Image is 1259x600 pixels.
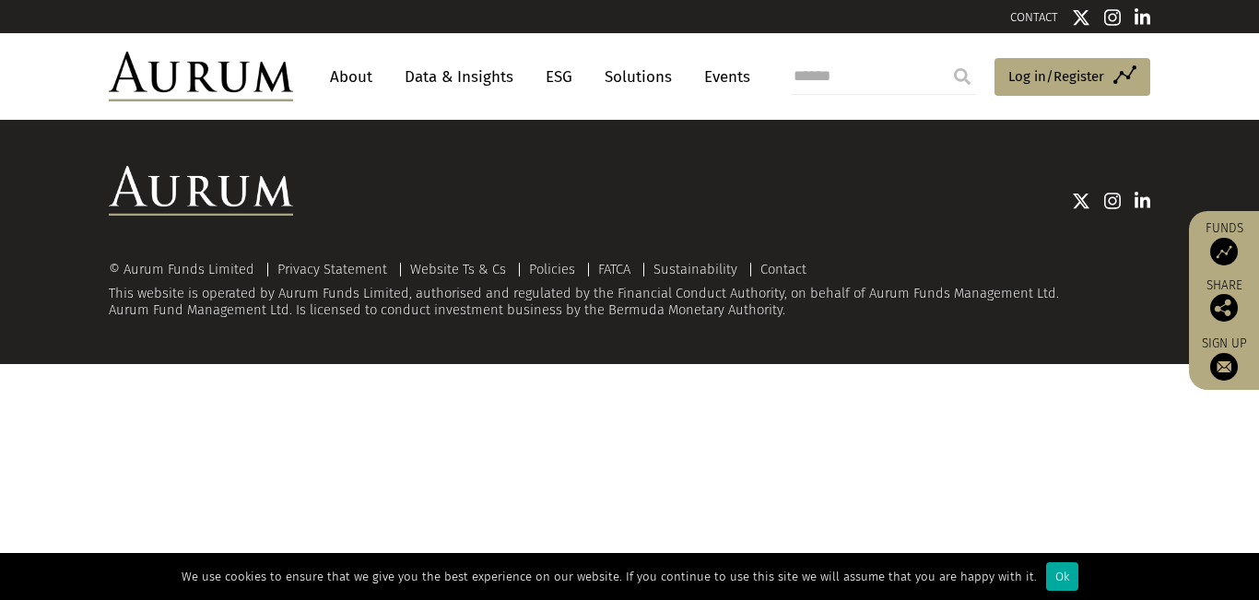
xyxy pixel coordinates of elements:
a: CONTACT [1010,10,1058,24]
img: Access Funds [1210,238,1238,265]
div: © Aurum Funds Limited [109,263,264,276]
img: Instagram icon [1104,192,1121,210]
img: Share this post [1210,294,1238,322]
a: Sign up [1198,335,1250,381]
a: FATCA [598,261,630,277]
div: This website is operated by Aurum Funds Limited, authorised and regulated by the Financial Conduc... [109,262,1150,318]
img: Instagram icon [1104,8,1121,27]
img: Twitter icon [1072,192,1090,210]
a: About [321,60,382,94]
a: Website Ts & Cs [410,261,506,277]
a: Log in/Register [994,58,1150,97]
img: Aurum [109,52,293,101]
input: Submit [944,58,981,95]
img: Linkedin icon [1135,192,1151,210]
a: Privacy Statement [277,261,387,277]
div: Share [1198,279,1250,322]
a: Sustainability [653,261,737,277]
a: Solutions [595,60,681,94]
a: Data & Insights [395,60,523,94]
a: Funds [1198,220,1250,265]
img: Twitter icon [1072,8,1090,27]
a: ESG [536,60,582,94]
span: Log in/Register [1008,65,1104,88]
img: Linkedin icon [1135,8,1151,27]
img: Sign up to our newsletter [1210,353,1238,381]
a: Policies [529,261,575,277]
a: Events [695,60,750,94]
a: Contact [760,261,806,277]
img: Aurum Logo [109,166,293,216]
